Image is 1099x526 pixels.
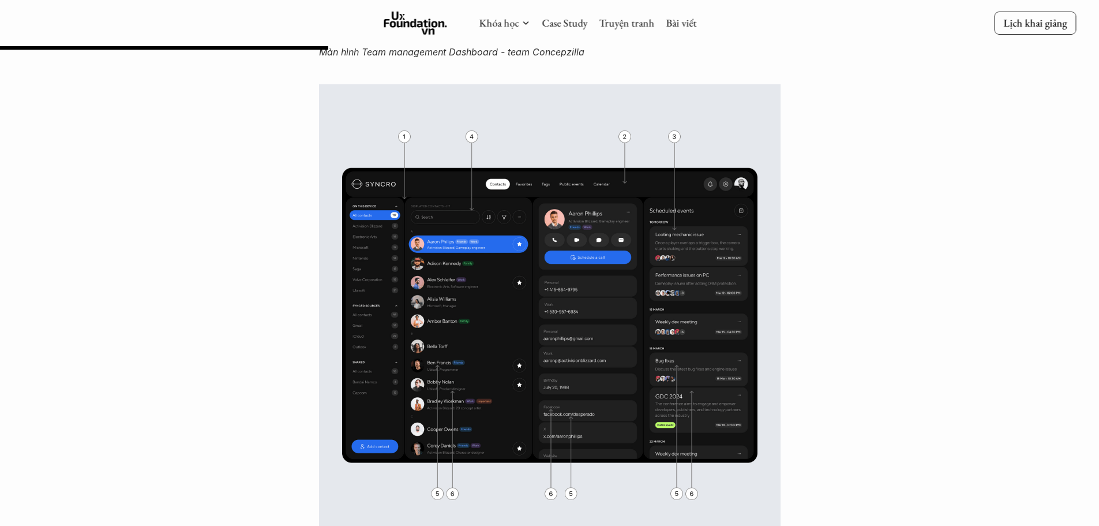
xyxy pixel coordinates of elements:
[666,16,696,29] a: Bài viết
[542,16,587,29] a: Case Study
[994,12,1076,34] a: Lịch khai giảng
[599,16,654,29] a: Truyện tranh
[319,46,584,58] em: Màn hình Team management Dashboard - team Concepzilla
[479,16,519,29] a: Khóa học
[1003,16,1067,29] p: Lịch khai giảng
